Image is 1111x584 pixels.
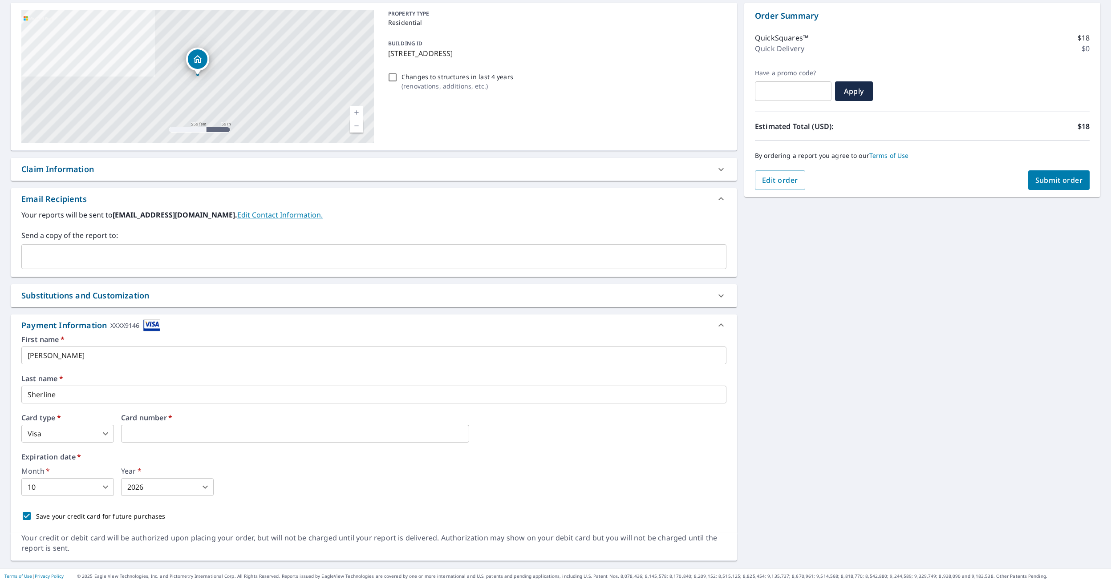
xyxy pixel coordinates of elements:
[21,425,114,443] div: Visa
[11,158,737,181] div: Claim Information
[350,119,363,133] a: Current Level 17, Zoom Out
[869,151,909,160] a: Terms of Use
[21,478,114,496] div: 10
[1078,32,1090,43] p: $18
[842,86,866,96] span: Apply
[121,425,469,443] iframe: secure payment field
[21,336,726,343] label: First name
[21,319,160,331] div: Payment Information
[21,193,87,205] div: Email Recipients
[21,163,94,175] div: Claim Information
[11,188,737,209] div: Email Recipients
[113,210,237,220] b: [EMAIL_ADDRESS][DOMAIN_NAME].
[237,210,323,220] a: EditContactInfo
[21,209,726,220] label: Your reports will be sent to
[77,573,1107,580] p: © 2025 Eagle View Technologies, Inc. and Pictometry International Corp. All Rights Reserved. Repo...
[4,573,32,579] a: Terms of Use
[143,319,160,331] img: cardImage
[1082,43,1090,54] p: $0
[21,375,726,382] label: Last name
[755,32,808,43] p: QuickSquares™
[35,573,64,579] a: Privacy Policy
[388,10,723,18] p: PROPERTY TYPE
[401,72,513,81] p: Changes to structures in last 4 years
[121,478,214,496] div: 2026
[1035,175,1083,185] span: Submit order
[186,48,209,75] div: Dropped pin, building 1, Residential property, 509 N Columbus St Alexandria, VA 22314
[755,170,805,190] button: Edit order
[762,175,798,185] span: Edit order
[121,414,726,421] label: Card number
[1028,170,1090,190] button: Submit order
[755,152,1090,160] p: By ordering a report you agree to our
[401,81,513,91] p: ( renovations, additions, etc. )
[21,467,114,475] label: Month
[21,414,114,421] label: Card type
[1078,121,1090,132] p: $18
[755,10,1090,22] p: Order Summary
[121,467,214,475] label: Year
[350,106,363,119] a: Current Level 17, Zoom In
[36,512,166,521] p: Save your credit card for future purchases
[21,453,726,460] label: Expiration date
[755,43,804,54] p: Quick Delivery
[835,81,873,101] button: Apply
[110,319,139,331] div: XXXX9146
[755,69,831,77] label: Have a promo code?
[11,284,737,307] div: Substitutions and Customization
[4,573,64,579] p: |
[11,314,737,336] div: Payment InformationXXXX9146cardImage
[21,290,149,302] div: Substitutions and Customization
[388,48,723,59] p: [STREET_ADDRESS]
[755,121,922,132] p: Estimated Total (USD):
[388,40,422,47] p: BUILDING ID
[388,18,723,27] p: Residential
[21,533,726,553] div: Your credit or debit card will be authorized upon placing your order, but will not be charged unt...
[21,230,726,241] label: Send a copy of the report to:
